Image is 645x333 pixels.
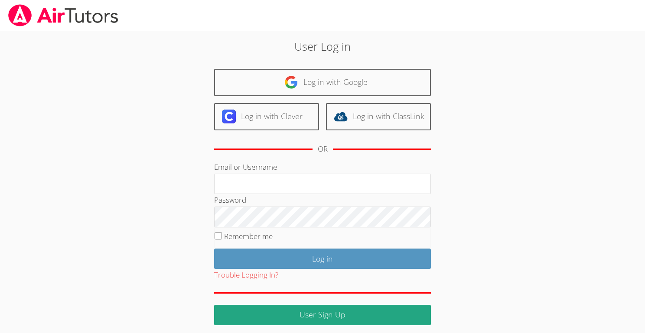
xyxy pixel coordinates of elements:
[318,143,328,155] div: OR
[284,75,298,89] img: google-logo-50288ca7cdecda66e5e0955fdab243c47b7ad437acaf1139b6f446037453330a.svg
[214,195,246,205] label: Password
[224,231,273,241] label: Remember me
[214,305,431,325] a: User Sign Up
[214,69,431,96] a: Log in with Google
[214,269,278,281] button: Trouble Logging In?
[214,249,431,269] input: Log in
[7,4,119,26] img: airtutors_banner-c4298cdbf04f3fff15de1276eac7730deb9818008684d7c2e4769d2f7ddbe033.png
[214,162,277,172] label: Email or Username
[214,103,319,130] a: Log in with Clever
[222,110,236,123] img: clever-logo-6eab21bc6e7a338710f1a6ff85c0baf02591cd810cc4098c63d3a4b26e2feb20.svg
[326,103,431,130] a: Log in with ClassLink
[334,110,348,123] img: classlink-logo-d6bb404cc1216ec64c9a2012d9dc4662098be43eaf13dc465df04b49fa7ab582.svg
[148,38,497,55] h2: User Log in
